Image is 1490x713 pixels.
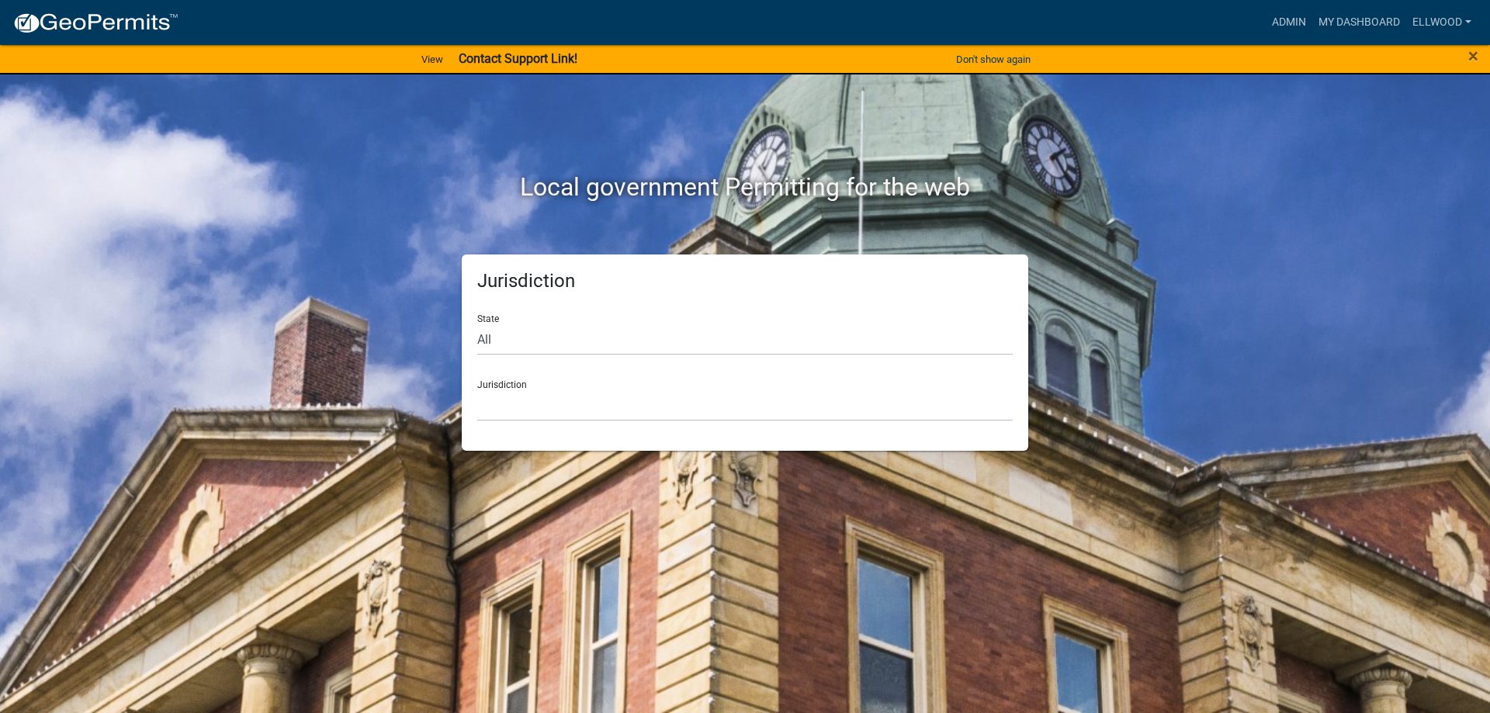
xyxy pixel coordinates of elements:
a: Admin [1266,8,1312,37]
strong: Contact Support Link! [459,51,577,66]
h5: Jurisdiction [477,270,1013,292]
a: Ellwood [1406,8,1478,37]
button: Don't show again [950,47,1037,72]
button: Close [1468,47,1478,65]
a: View [415,47,449,72]
span: × [1468,45,1478,67]
h2: Local government Permitting for the web [314,172,1176,202]
a: My Dashboard [1312,8,1406,37]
